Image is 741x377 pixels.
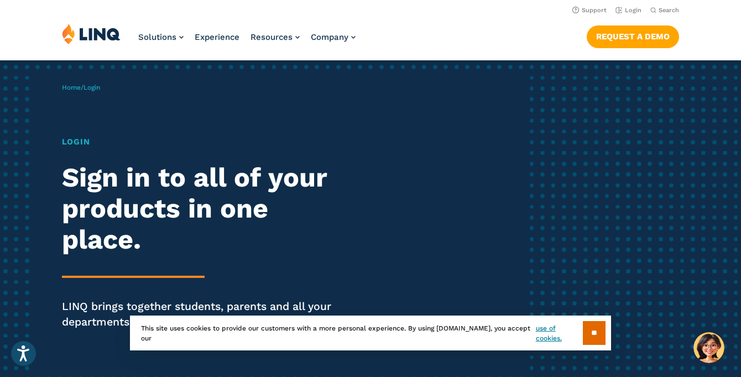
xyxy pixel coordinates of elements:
[311,32,356,42] a: Company
[62,23,121,44] img: LINQ | K‑12 Software
[251,32,300,42] a: Resources
[659,7,679,14] span: Search
[138,32,176,42] span: Solutions
[138,32,184,42] a: Solutions
[84,84,100,91] span: Login
[62,84,81,91] a: Home
[587,23,679,48] nav: Button Navigation
[536,323,583,343] a: use of cookies.
[62,136,347,148] h1: Login
[130,316,611,350] div: This site uses cookies to provide our customers with a more personal experience. By using [DOMAIN...
[62,162,347,255] h2: Sign in to all of your products in one place.
[195,32,239,42] a: Experience
[251,32,293,42] span: Resources
[572,7,607,14] a: Support
[311,32,348,42] span: Company
[138,23,356,60] nav: Primary Navigation
[587,25,679,48] a: Request a Demo
[693,332,724,363] button: Hello, have a question? Let’s chat.
[62,299,347,330] p: LINQ brings together students, parents and all your departments to improve efficiency and transpa...
[650,6,679,14] button: Open Search Bar
[615,7,641,14] a: Login
[62,84,100,91] span: /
